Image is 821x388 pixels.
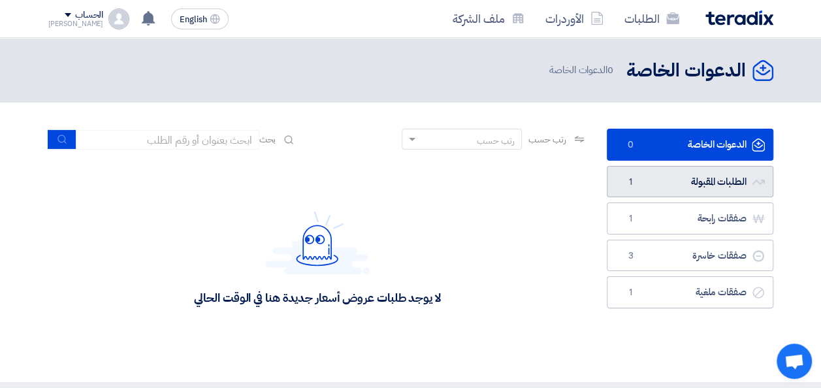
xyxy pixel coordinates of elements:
span: بحث [259,133,276,146]
span: English [180,15,207,24]
a: صفقات رابحة1 [607,202,773,234]
span: 1 [623,286,639,299]
div: [PERSON_NAME] [48,20,104,27]
a: الأوردرات [535,3,614,34]
a: الطلبات [614,3,690,34]
div: لا يوجد طلبات عروض أسعار جديدة هنا في الوقت الحالي [194,290,440,305]
input: ابحث بعنوان أو رقم الطلب [76,130,259,150]
a: الطلبات المقبولة1 [607,166,773,198]
div: الحساب [75,10,103,21]
span: 0 [623,138,639,152]
span: 1 [623,212,639,225]
a: صفقات ملغية1 [607,276,773,308]
span: 0 [607,63,613,77]
div: Open chat [777,344,812,379]
a: صفقات خاسرة3 [607,240,773,272]
a: ملف الشركة [442,3,535,34]
span: 1 [623,176,639,189]
span: الدعوات الخاصة [549,63,616,78]
h2: الدعوات الخاصة [626,58,746,84]
button: English [171,8,229,29]
img: Hello [265,211,370,274]
a: الدعوات الخاصة0 [607,129,773,161]
span: رتب حسب [528,133,566,146]
div: رتب حسب [477,134,515,148]
img: profile_test.png [108,8,129,29]
img: Teradix logo [705,10,773,25]
span: 3 [623,250,639,263]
